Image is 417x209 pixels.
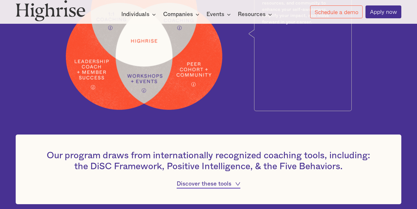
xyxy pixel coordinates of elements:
[206,11,224,18] div: Events
[310,5,363,18] a: Schedule a demo
[365,5,402,18] a: Apply now
[238,11,274,18] div: Resources
[121,11,158,18] div: Individuals
[121,11,149,18] div: Individuals
[177,180,240,188] div: Discover these tools
[238,11,266,18] div: Resources
[177,180,231,188] div: Discover these tools
[163,11,193,18] div: Companies
[163,11,201,18] div: Companies
[206,11,233,18] div: Events
[42,150,375,172] h4: Our program draws from internationally recognized coaching tools, including: the DiSC Framework, ...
